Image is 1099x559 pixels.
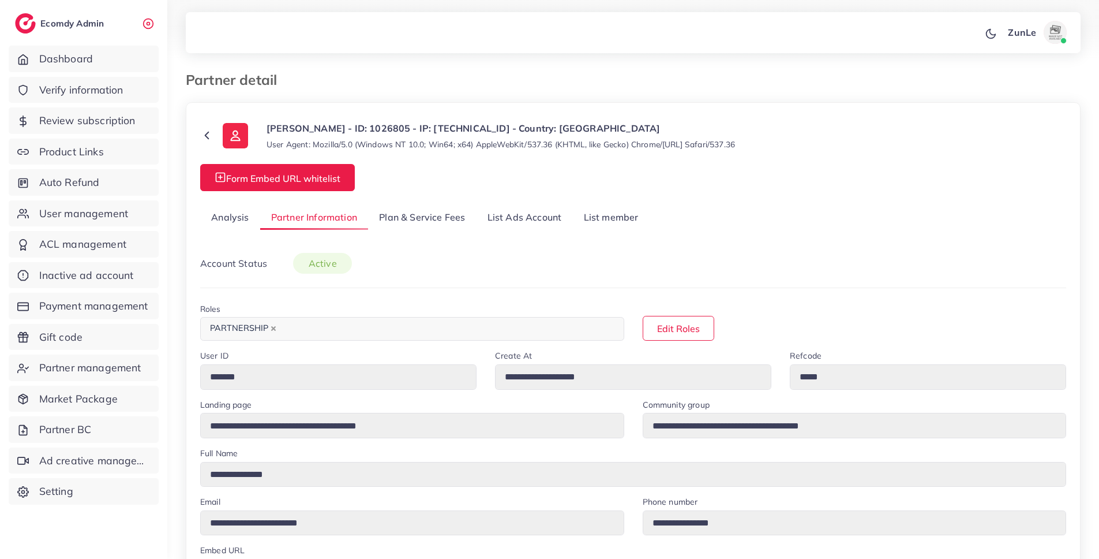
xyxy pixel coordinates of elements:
p: Account Status [200,256,267,270]
a: Plan & Service Fees [368,205,476,230]
a: Verify information [9,77,159,103]
span: Setting [39,484,73,499]
span: ACL management [39,237,126,252]
a: List member [572,205,649,230]
a: User management [9,200,159,227]
span: Payment management [39,299,148,314]
a: Dashboard [9,46,159,72]
h3: Partner detail [186,72,286,88]
a: ZunLeavatar [1002,21,1071,44]
a: Partner BC [9,416,159,443]
p: active [293,253,352,274]
a: Auto Refund [9,169,159,196]
a: Market Package [9,386,159,412]
a: Analysis [200,205,260,230]
a: Setting [9,478,159,505]
span: PARTNERSHIP [205,321,282,337]
span: Dashboard [39,51,93,66]
label: Full Name [200,448,238,459]
img: logo [15,13,36,33]
a: List Ads Account [477,205,573,230]
label: Email [200,496,220,508]
span: Ad creative management [39,453,150,468]
label: Phone number [643,496,698,508]
a: Inactive ad account [9,262,159,289]
label: Refcode [790,350,822,362]
span: Verify information [39,83,123,98]
span: Partner BC [39,422,92,437]
p: [PERSON_NAME] - ID: 1026805 - IP: [TECHNICAL_ID] - Country: [GEOGRAPHIC_DATA] [267,121,735,135]
h2: Ecomdy Admin [40,18,107,29]
a: Payment management [9,293,159,319]
label: Embed URL [200,545,245,556]
span: User management [39,206,128,221]
button: Edit Roles [643,316,714,341]
button: Form Embed URL whitelist [200,164,355,191]
a: Review subscription [9,107,159,134]
span: Product Links [39,144,104,159]
div: Search for option [200,317,624,341]
a: Product Links [9,139,159,165]
span: Market Package [39,392,118,407]
span: Inactive ad account [39,268,134,283]
a: Partner management [9,355,159,381]
span: Review subscription [39,113,136,128]
label: Community group [643,399,710,411]
a: Gift code [9,324,159,351]
small: User Agent: Mozilla/5.0 (Windows NT 10.0; Win64; x64) AppleWebKit/537.36 (KHTML, like Gecko) Chro... [267,139,735,150]
label: Create At [495,350,532,362]
a: ACL management [9,231,159,258]
a: logoEcomdy Admin [15,13,107,33]
label: Roles [200,303,220,315]
input: Search for option [283,321,609,338]
img: ic-user-info.36bf1079.svg [223,123,248,148]
span: Partner management [39,360,141,375]
span: Gift code [39,330,82,345]
span: Auto Refund [39,175,100,190]
button: Deselect PARTNERSHIP [271,326,276,331]
a: Partner Information [260,205,368,230]
label: User ID [200,350,228,362]
a: Ad creative management [9,448,159,474]
img: avatar [1044,21,1067,44]
p: ZunLe [1008,25,1036,39]
label: Landing page [200,399,252,411]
